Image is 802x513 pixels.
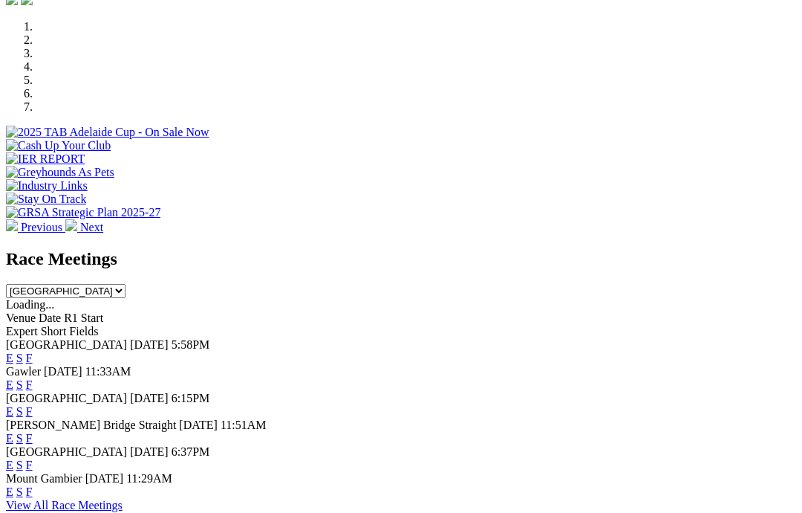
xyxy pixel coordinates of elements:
[6,298,54,311] span: Loading...
[26,459,33,471] a: F
[6,432,13,445] a: E
[6,378,13,391] a: E
[6,392,127,404] span: [GEOGRAPHIC_DATA]
[6,338,127,351] span: [GEOGRAPHIC_DATA]
[65,219,77,231] img: chevron-right-pager-white.svg
[172,392,210,404] span: 6:15PM
[6,405,13,418] a: E
[6,221,65,233] a: Previous
[6,249,796,269] h2: Race Meetings
[16,352,23,364] a: S
[16,405,23,418] a: S
[44,365,82,378] span: [DATE]
[6,219,18,231] img: chevron-left-pager-white.svg
[85,472,124,485] span: [DATE]
[6,166,114,179] img: Greyhounds As Pets
[6,193,86,206] img: Stay On Track
[6,499,123,512] a: View All Race Meetings
[26,485,33,498] a: F
[6,325,38,338] span: Expert
[21,221,62,233] span: Previous
[26,432,33,445] a: F
[41,325,67,338] span: Short
[126,472,172,485] span: 11:29AM
[80,221,103,233] span: Next
[6,206,160,219] img: GRSA Strategic Plan 2025-27
[6,419,176,431] span: [PERSON_NAME] Bridge Straight
[69,325,98,338] span: Fields
[6,139,111,152] img: Cash Up Your Club
[26,378,33,391] a: F
[26,352,33,364] a: F
[39,312,61,324] span: Date
[6,459,13,471] a: E
[6,312,36,324] span: Venue
[130,338,169,351] span: [DATE]
[221,419,267,431] span: 11:51AM
[179,419,218,431] span: [DATE]
[26,405,33,418] a: F
[6,365,41,378] span: Gawler
[64,312,103,324] span: R1 Start
[6,445,127,458] span: [GEOGRAPHIC_DATA]
[6,472,82,485] span: Mount Gambier
[6,485,13,498] a: E
[172,338,210,351] span: 5:58PM
[16,485,23,498] a: S
[6,179,88,193] img: Industry Links
[85,365,131,378] span: 11:33AM
[16,459,23,471] a: S
[6,152,85,166] img: IER REPORT
[172,445,210,458] span: 6:37PM
[16,432,23,445] a: S
[6,126,209,139] img: 2025 TAB Adelaide Cup - On Sale Now
[65,221,103,233] a: Next
[6,352,13,364] a: E
[130,392,169,404] span: [DATE]
[130,445,169,458] span: [DATE]
[16,378,23,391] a: S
